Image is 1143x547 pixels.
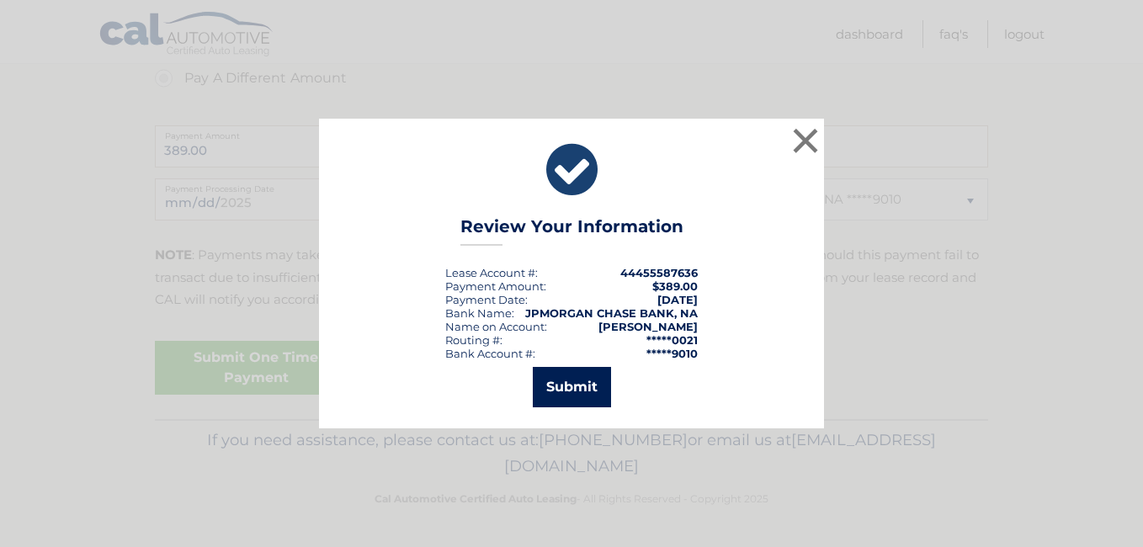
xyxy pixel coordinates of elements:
[445,279,546,293] div: Payment Amount:
[445,333,502,347] div: Routing #:
[445,293,525,306] span: Payment Date
[533,367,611,407] button: Submit
[445,266,538,279] div: Lease Account #:
[445,347,535,360] div: Bank Account #:
[445,306,514,320] div: Bank Name:
[460,216,683,246] h3: Review Your Information
[445,293,528,306] div: :
[789,124,822,157] button: ×
[525,306,698,320] strong: JPMORGAN CHASE BANK, NA
[445,320,547,333] div: Name on Account:
[620,266,698,279] strong: 44455587636
[657,293,698,306] span: [DATE]
[652,279,698,293] span: $389.00
[598,320,698,333] strong: [PERSON_NAME]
